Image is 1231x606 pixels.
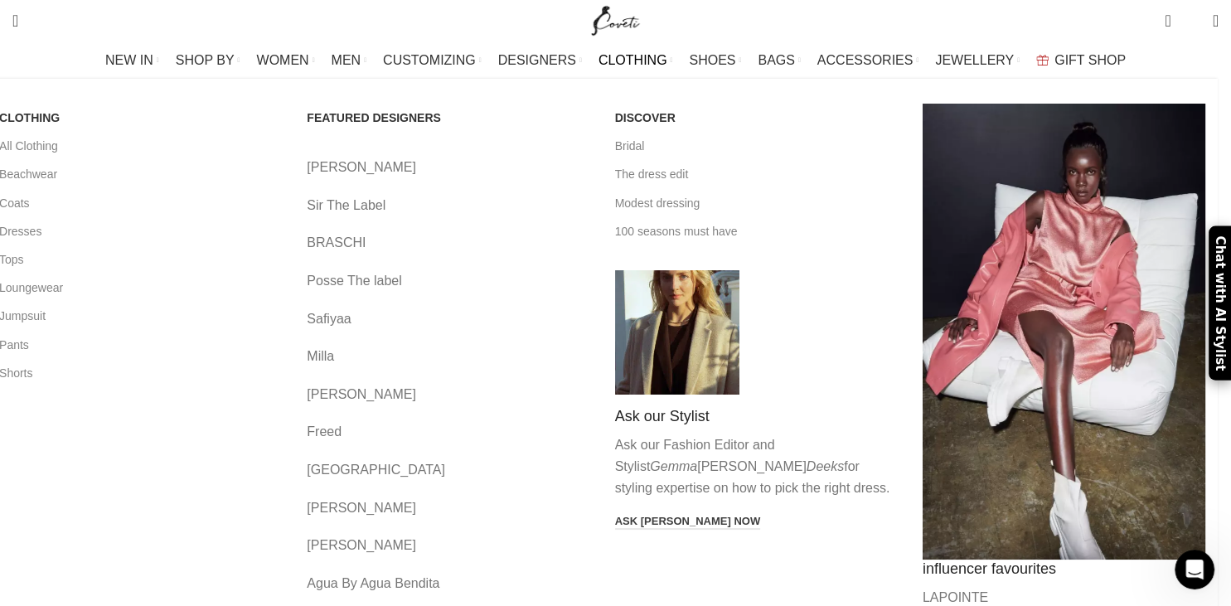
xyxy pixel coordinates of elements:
[599,52,667,68] span: CLOTHING
[307,110,441,125] span: FEATURED DESIGNERS
[588,12,643,27] a: Site logo
[105,52,153,68] span: NEW IN
[307,459,589,481] a: [GEOGRAPHIC_DATA]
[615,434,898,498] p: Ask our Fashion Editor and Stylist [PERSON_NAME] for styling expertise on how to pick the right d...
[176,52,235,68] span: SHOP BY
[307,535,589,556] a: [PERSON_NAME]
[935,44,1020,77] a: JEWELLERY
[817,44,919,77] a: ACCESSORIES
[4,4,27,37] a: Search
[257,44,315,77] a: WOMEN
[615,217,898,245] a: 100 seasons must have
[307,421,589,443] a: Freed
[807,459,844,473] em: Deeks
[307,157,589,178] a: [PERSON_NAME]
[689,52,735,68] span: SHOES
[307,232,589,254] a: BRASCHI
[1184,4,1200,37] div: My Wishlist
[1054,52,1126,68] span: GIFT SHOP
[498,44,582,77] a: DESIGNERS
[307,195,589,216] a: Sir The Label
[935,52,1014,68] span: JEWELLERY
[1036,44,1126,77] a: GIFT SHOP
[599,44,673,77] a: CLOTHING
[689,44,741,77] a: SHOES
[1036,55,1049,65] img: GiftBag
[4,44,1227,77] div: Main navigation
[1175,550,1214,589] iframe: Intercom live chat
[105,44,159,77] a: NEW IN
[383,52,476,68] span: CUSTOMIZING
[615,270,739,395] img: Shop by Category Coveti
[307,270,589,292] a: Posse The label
[615,132,898,160] a: Bridal
[650,459,697,473] em: Gemma
[383,44,482,77] a: CUSTOMIZING
[615,407,898,426] h4: Ask our Stylist
[332,52,361,68] span: MEN
[307,346,589,367] a: Milla
[1187,17,1199,29] span: 0
[1156,4,1179,37] a: 0
[817,52,914,68] span: ACCESSORIES
[758,44,800,77] a: BAGS
[307,384,589,405] a: [PERSON_NAME]
[615,515,761,530] a: Ask [PERSON_NAME] now
[615,189,898,217] a: Modest dressing
[176,44,240,77] a: SHOP BY
[615,160,898,188] a: The dress edit
[498,52,576,68] span: DESIGNERS
[615,110,676,125] span: DISCOVER
[307,573,589,594] a: Agua By Agua Bendita
[758,52,794,68] span: BAGS
[257,52,309,68] span: WOMEN
[332,44,366,77] a: MEN
[923,104,1205,560] a: Banner link
[307,308,589,330] a: Safiyaa
[923,560,1205,579] h4: influencer favourites
[1166,8,1179,21] span: 0
[307,497,589,519] a: [PERSON_NAME]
